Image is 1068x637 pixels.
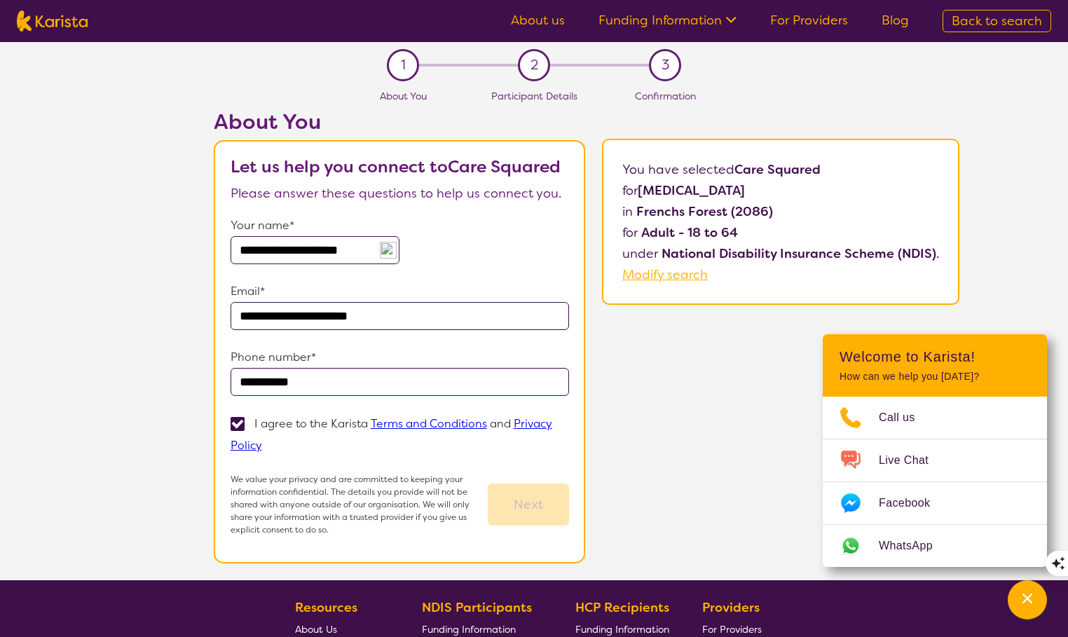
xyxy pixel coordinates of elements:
img: Karista logo [17,11,88,32]
p: Phone number* [231,347,570,368]
span: Confirmation [635,90,696,102]
span: Funding Information [422,623,516,636]
h2: About You [214,109,585,135]
b: Let us help you connect to Care Squared [231,156,561,178]
p: We value your privacy and are committed to keeping your information confidential. The details you... [231,473,488,536]
img: npw-badge-icon-locked.svg [380,242,397,259]
span: Funding Information [575,623,669,636]
span: About Us [295,623,337,636]
span: 2 [530,55,538,76]
a: Back to search [943,10,1051,32]
span: 1 [401,55,406,76]
p: Your name* [231,215,570,236]
p: You have selected [622,159,939,285]
span: Participant Details [491,90,577,102]
p: for [622,180,939,201]
p: in [622,201,939,222]
b: HCP Recipients [575,599,669,616]
a: For Providers [770,12,848,29]
b: Adult - 18 to 64 [641,224,738,241]
span: For Providers [702,623,762,636]
a: Blog [882,12,909,29]
b: Providers [702,599,760,616]
span: Facebook [879,493,947,514]
span: Call us [879,407,932,428]
b: National Disability Insurance Scheme (NDIS) [662,245,936,262]
ul: Choose channel [823,397,1047,567]
span: 3 [662,55,669,76]
a: Modify search [622,266,708,283]
span: Live Chat [879,450,945,471]
b: Resources [295,599,357,616]
a: Web link opens in a new tab. [823,525,1047,567]
a: Funding Information [598,12,737,29]
p: I agree to the Karista and [231,416,552,453]
a: Terms and Conditions [371,416,487,431]
b: NDIS Participants [422,599,532,616]
p: under . [622,243,939,264]
b: Frenchs Forest (2086) [636,203,773,220]
p: Email* [231,281,570,302]
p: Please answer these questions to help us connect you. [231,183,570,204]
p: How can we help you [DATE]? [840,371,1030,383]
span: WhatsApp [879,535,950,556]
h2: Welcome to Karista! [840,348,1030,365]
a: Privacy Policy [231,416,552,453]
div: Channel Menu [823,334,1047,567]
span: Back to search [952,13,1042,29]
b: Care Squared [734,161,821,178]
p: for [622,222,939,243]
span: About You [380,90,427,102]
b: [MEDICAL_DATA] [638,182,745,199]
a: About us [511,12,565,29]
button: Channel Menu [1008,580,1047,619]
